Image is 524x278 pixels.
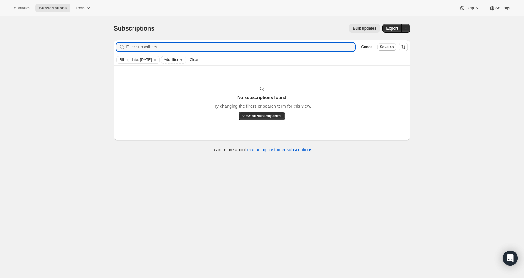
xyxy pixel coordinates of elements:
button: View all subscriptions [239,112,285,120]
span: Subscriptions [114,25,155,32]
button: Analytics [10,4,34,12]
p: Try changing the filters or search term for this view. [212,103,311,109]
span: Subscriptions [39,6,67,11]
input: Filter subscribers [126,43,355,51]
button: Help [455,4,484,12]
span: Tools [75,6,85,11]
span: Export [386,26,398,31]
button: Sort the results [399,43,408,51]
button: Billing date: Today [117,56,152,63]
button: Clear all [187,56,206,64]
span: Add filter [164,57,178,62]
span: Bulk updates [353,26,376,31]
span: Cancel [361,45,373,49]
button: Cancel [359,43,376,51]
span: Save as [380,45,394,49]
button: Tools [72,4,95,12]
span: Help [465,6,474,11]
button: Settings [485,4,514,12]
span: Analytics [14,6,30,11]
button: Clear [152,56,158,63]
span: Billing date: [DATE] [120,57,152,62]
h3: No subscriptions found [237,94,286,101]
p: Learn more about [211,147,312,153]
button: Bulk updates [349,24,380,33]
span: Settings [495,6,510,11]
button: Save as [377,43,396,51]
div: Open Intercom Messenger [503,251,518,266]
a: managing customer subscriptions [247,147,312,152]
button: Export [382,24,402,33]
button: Add filter [161,56,186,64]
button: Subscriptions [35,4,70,12]
span: View all subscriptions [242,114,282,119]
span: Clear all [190,57,203,62]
